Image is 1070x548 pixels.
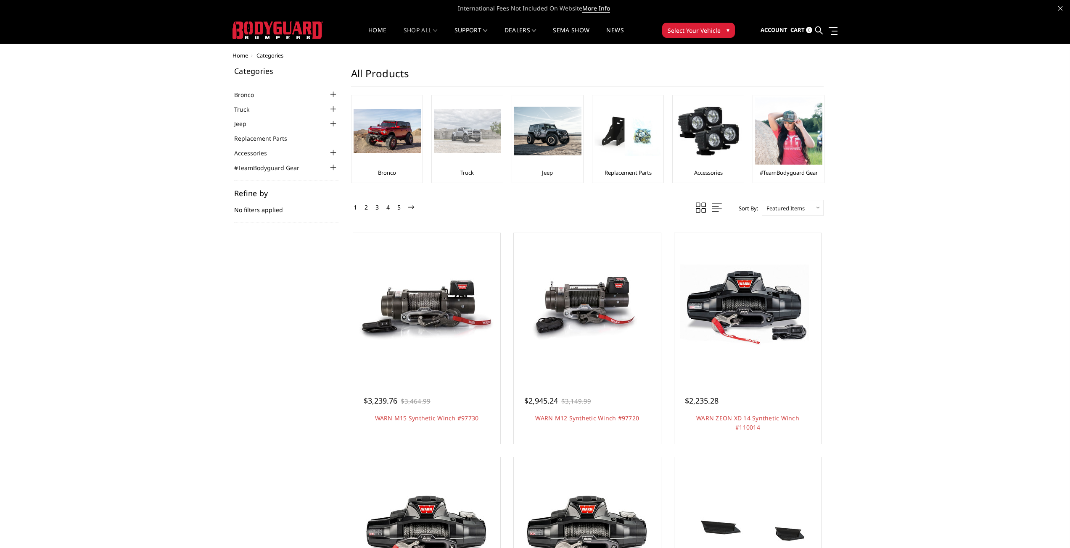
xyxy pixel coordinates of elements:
a: Home [232,52,248,59]
a: News [606,27,624,44]
a: shop all [404,27,438,44]
a: WARN ZEON XD 14 Synthetic Winch #110014 WARN ZEON XD 14 Synthetic Winch #110014 [676,235,819,378]
a: Bronco [234,90,264,99]
a: SEMA Show [553,27,589,44]
a: Jeep [542,169,553,176]
span: $3,464.99 [401,397,431,405]
a: WARN ZEON XD 14 Synthetic Winch #110014 [696,414,799,431]
a: 4 [384,202,392,212]
a: WARN M12 Synthetic Winch #97720 WARN M12 Synthetic Winch #97720 [516,235,659,378]
a: Truck [460,169,474,176]
a: Truck [234,105,260,114]
a: #TeamBodyguard Gear [760,169,818,176]
a: Bronco [378,169,396,176]
a: #TeamBodyguard Gear [234,163,310,172]
a: 2 [362,202,370,212]
h1: All Products [351,67,824,87]
img: BODYGUARD BUMPERS [232,21,323,39]
a: Replacement Parts [605,169,652,176]
a: Replacement Parts [234,134,298,143]
span: $3,239.76 [364,396,397,406]
a: Accessories [694,169,723,176]
a: Cart 0 [790,19,812,42]
label: Sort By: [734,202,758,215]
span: ▾ [727,26,729,34]
a: Home [368,27,386,44]
button: Select Your Vehicle [662,23,735,38]
a: Jeep [234,119,257,128]
h5: Categories [234,67,338,75]
span: $2,945.24 [524,396,558,406]
a: Dealers [505,27,536,44]
a: Support [454,27,488,44]
div: No filters applied [234,189,338,223]
span: Select Your Vehicle [668,26,721,35]
span: Cart [790,26,805,34]
span: Account [761,26,787,34]
a: WARN M12 Synthetic Winch #97720 [535,414,639,422]
a: WARN M15 Synthetic Winch #97730 WARN M15 Synthetic Winch #97730 [355,235,498,378]
h5: Refine by [234,189,338,197]
a: 5 [395,202,403,212]
span: $2,235.28 [685,396,719,406]
a: 3 [373,202,381,212]
a: More Info [582,4,610,13]
span: 0 [806,27,812,33]
a: WARN M15 Synthetic Winch #97730 [375,414,479,422]
img: WARN M15 Synthetic Winch #97730 [359,262,494,351]
a: Account [761,19,787,42]
a: 1 [351,202,359,212]
a: Accessories [234,149,277,157]
span: Categories [256,52,283,59]
span: $3,149.99 [561,397,591,405]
